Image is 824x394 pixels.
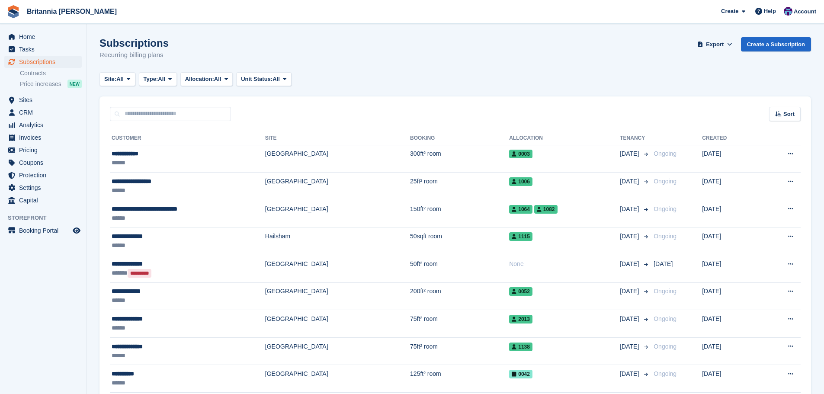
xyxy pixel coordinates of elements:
[19,144,71,156] span: Pricing
[702,145,759,173] td: [DATE]
[509,205,532,214] span: 1064
[410,310,509,338] td: 75ft² room
[509,370,532,378] span: 0042
[654,260,673,267] span: [DATE]
[185,75,214,83] span: Allocation:
[4,94,82,106] a: menu
[620,149,641,158] span: [DATE]
[19,106,71,119] span: CRM
[19,43,71,55] span: Tasks
[509,131,620,145] th: Allocation
[410,145,509,173] td: 300ft² room
[654,315,677,322] span: Ongoing
[410,200,509,227] td: 150ft² room
[265,227,410,255] td: Hailsham
[265,255,410,283] td: [GEOGRAPHIC_DATA]
[620,232,641,241] span: [DATE]
[4,106,82,119] a: menu
[620,369,641,378] span: [DATE]
[20,80,61,88] span: Price increases
[620,131,650,145] th: Tenancy
[19,224,71,237] span: Booking Portal
[19,194,71,206] span: Capital
[20,69,82,77] a: Contracts
[794,7,816,16] span: Account
[214,75,221,83] span: All
[410,131,509,145] th: Booking
[180,72,233,86] button: Allocation: All
[241,75,273,83] span: Unit Status:
[654,233,677,240] span: Ongoing
[19,56,71,68] span: Subscriptions
[620,205,641,214] span: [DATE]
[67,80,82,88] div: NEW
[702,173,759,200] td: [DATE]
[265,200,410,227] td: [GEOGRAPHIC_DATA]
[19,182,71,194] span: Settings
[702,200,759,227] td: [DATE]
[620,177,641,186] span: [DATE]
[23,4,120,19] a: Britannia [PERSON_NAME]
[654,150,677,157] span: Ongoing
[4,119,82,131] a: menu
[764,7,776,16] span: Help
[654,205,677,212] span: Ongoing
[158,75,165,83] span: All
[236,72,291,86] button: Unit Status: All
[265,365,410,393] td: [GEOGRAPHIC_DATA]
[99,50,169,60] p: Recurring billing plans
[410,337,509,365] td: 75ft² room
[116,75,124,83] span: All
[702,365,759,393] td: [DATE]
[4,224,82,237] a: menu
[696,37,734,51] button: Export
[99,37,169,49] h1: Subscriptions
[721,7,738,16] span: Create
[620,259,641,269] span: [DATE]
[509,315,532,324] span: 2013
[509,287,532,296] span: 0052
[654,343,677,350] span: Ongoing
[144,75,158,83] span: Type:
[654,288,677,295] span: Ongoing
[702,131,759,145] th: Created
[620,342,641,351] span: [DATE]
[265,310,410,338] td: [GEOGRAPHIC_DATA]
[19,31,71,43] span: Home
[265,337,410,365] td: [GEOGRAPHIC_DATA]
[110,131,265,145] th: Customer
[509,343,532,351] span: 1138
[706,40,724,49] span: Export
[8,214,86,222] span: Storefront
[4,157,82,169] a: menu
[7,5,20,18] img: stora-icon-8386f47178a22dfd0bd8f6a31ec36ba5ce8667c1dd55bd0f319d3a0aa187defe.svg
[265,145,410,173] td: [GEOGRAPHIC_DATA]
[784,7,792,16] img: Becca Clark
[19,119,71,131] span: Analytics
[534,205,558,214] span: 1082
[4,169,82,181] a: menu
[741,37,811,51] a: Create a Subscription
[4,194,82,206] a: menu
[702,227,759,255] td: [DATE]
[71,225,82,236] a: Preview store
[20,79,82,89] a: Price increases NEW
[654,178,677,185] span: Ongoing
[620,314,641,324] span: [DATE]
[19,131,71,144] span: Invoices
[4,56,82,68] a: menu
[4,131,82,144] a: menu
[509,259,620,269] div: None
[19,157,71,169] span: Coupons
[783,110,795,119] span: Sort
[265,131,410,145] th: Site
[273,75,280,83] span: All
[265,282,410,310] td: [GEOGRAPHIC_DATA]
[702,282,759,310] td: [DATE]
[702,310,759,338] td: [DATE]
[265,173,410,200] td: [GEOGRAPHIC_DATA]
[410,173,509,200] td: 25ft² room
[4,43,82,55] a: menu
[410,365,509,393] td: 125ft² room
[4,31,82,43] a: menu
